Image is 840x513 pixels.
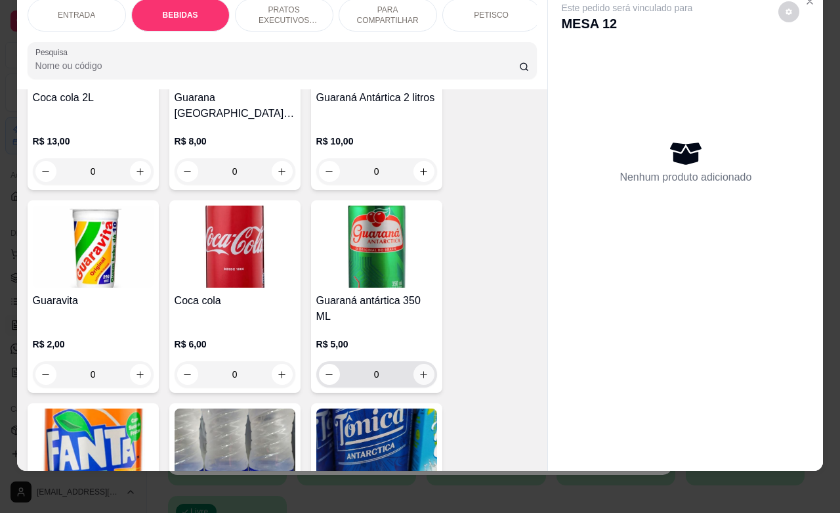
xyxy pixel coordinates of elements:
button: decrease-product-quantity [35,161,56,182]
p: BEBIDAS [163,10,198,20]
input: Pesquisa [35,59,519,72]
h4: Coca cola 2L [33,90,154,106]
p: PETISCO [474,10,509,20]
label: Pesquisa [35,47,72,58]
button: increase-product-quantity [130,161,151,182]
h4: Guaraná Antártica 2 litros [316,90,437,106]
p: Este pedido será vinculado para [561,1,692,14]
h4: Guaravita [33,293,154,309]
p: ENTRADA [58,10,95,20]
img: product-image [33,409,154,491]
img: product-image [33,206,154,288]
button: decrease-product-quantity [319,161,340,182]
p: R$ 5,00 [316,338,437,351]
button: increase-product-quantity [130,364,151,385]
p: R$ 2,00 [33,338,154,351]
p: R$ 6,00 [175,338,295,351]
img: product-image [316,206,437,288]
button: increase-product-quantity [413,161,434,182]
p: Nenhum produto adicionado [619,169,751,185]
p: R$ 8,00 [175,135,295,148]
button: decrease-product-quantity [177,364,198,385]
p: PARA COMPARTILHAR [350,5,426,26]
button: increase-product-quantity [272,161,293,182]
img: product-image [316,409,437,491]
button: decrease-product-quantity [177,161,198,182]
p: R$ 13,00 [33,135,154,148]
img: product-image [175,206,295,288]
p: MESA 12 [561,14,692,33]
p: R$ 10,00 [316,135,437,148]
h4: Guaraná antártica 350 ML [316,293,437,324]
button: decrease-product-quantity [778,1,799,22]
button: increase-product-quantity [272,364,293,385]
h4: Guarana [GEOGRAPHIC_DATA] 1 litro [175,90,295,122]
button: decrease-product-quantity [319,364,340,385]
p: PRATOS EXECUTIVOS (INDIVIDUAIS) [246,5,322,26]
img: product-image [175,409,295,491]
button: increase-product-quantity [413,364,434,385]
h4: Coca cola [175,293,295,309]
button: decrease-product-quantity [35,364,56,385]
